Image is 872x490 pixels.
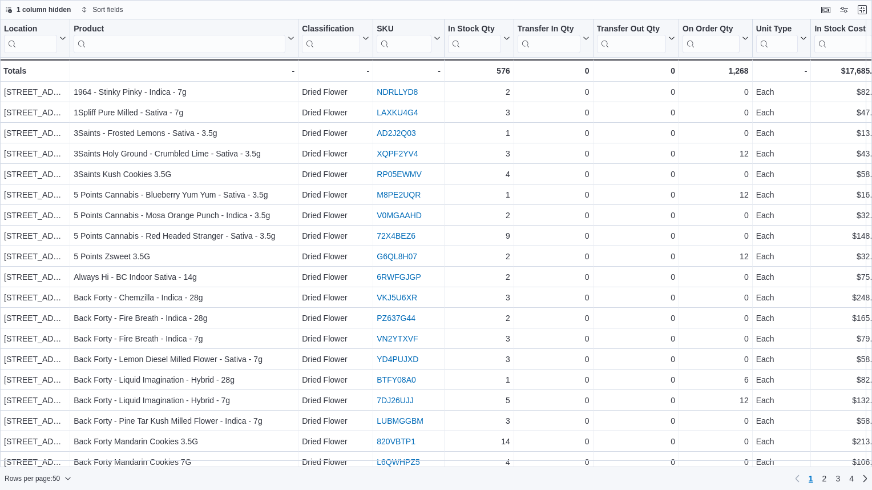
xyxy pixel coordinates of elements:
div: SKU URL [377,24,431,53]
div: 0 [683,85,749,99]
div: 0 [518,85,590,99]
div: 0 [518,352,590,366]
div: 0 [683,270,749,284]
div: 0 [683,435,749,448]
div: Dried Flower [302,85,369,99]
div: 0 [518,64,590,78]
div: Transfer In Qty [518,24,580,35]
button: In Stock Qty [448,24,510,53]
div: 0 [683,311,749,325]
button: SKU [377,24,441,53]
div: 0 [597,373,675,387]
div: [STREET_ADDRESS] [4,270,66,284]
button: Page 1 of 4 [804,469,818,488]
div: Classification [302,24,360,53]
div: [STREET_ADDRESS] [4,352,66,366]
div: 1964 - Stinky Pinky - Indica - 7g [74,85,294,99]
div: 0 [518,291,590,304]
div: 0 [518,373,590,387]
div: [STREET_ADDRESS] [4,311,66,325]
div: Back Forty - Pine Tar Kush Milled Flower - Indica - 7g [74,414,294,428]
div: 3Saints Kush Cookies 3.5G [74,167,294,181]
div: - [377,64,441,78]
div: 0 [518,126,590,140]
div: Always Hi - BC Indoor Sativa - 14g [74,270,294,284]
button: 1 column hidden [1,3,75,17]
span: Rows per page : 50 [5,474,60,483]
div: 0 [597,414,675,428]
div: Each [756,147,808,160]
div: 0 [597,106,675,119]
div: Back Forty Mandarin Cookies 7G [74,455,294,469]
div: 2 [448,208,510,222]
button: Sort fields [76,3,127,17]
a: L6QWHPZ5 [377,457,419,467]
div: SKU [377,24,431,35]
div: 12 [683,250,749,263]
div: 0 [597,126,675,140]
div: 0 [683,126,749,140]
div: 0 [597,270,675,284]
div: Product [74,24,285,35]
div: 0 [518,435,590,448]
div: 4 [448,167,510,181]
div: Back Forty - Chemzilla - Indica - 28g [74,291,294,304]
div: 0 [518,250,590,263]
div: Back Forty - Lemon Diesel Milled Flower - Sativa - 7g [74,352,294,366]
button: Classification [302,24,369,53]
div: [STREET_ADDRESS] [4,147,66,160]
div: 0 [597,455,675,469]
div: 0 [518,393,590,407]
ul: Pagination for preceding grid [804,469,858,488]
div: [STREET_ADDRESS] [4,208,66,222]
a: PZ637G44 [377,314,415,323]
div: 0 [683,352,749,366]
div: Dried Flower [302,208,369,222]
div: Back Forty - Fire Breath - Indica - 7g [74,332,294,346]
a: 7DJ26UJJ [377,396,414,405]
div: Dried Flower [302,270,369,284]
span: 1 column hidden [17,5,71,14]
div: Dried Flower [302,332,369,346]
div: 0 [597,167,675,181]
div: 0 [597,352,675,366]
button: On Order Qty [683,24,749,53]
div: 0 [518,311,590,325]
a: Next page [858,472,872,485]
a: 72X4BEZ6 [377,231,415,240]
button: Product [74,24,294,53]
div: 1 [448,126,510,140]
div: 1 [448,373,510,387]
div: - [74,64,294,78]
div: 0 [683,208,749,222]
div: 9 [448,229,510,243]
div: 0 [683,332,749,346]
a: Page 2 of 4 [818,469,831,488]
div: 6 [683,373,749,387]
div: 1Spliff Pure Milled - Sativa - 7g [74,106,294,119]
div: In Stock Cost [814,24,871,53]
div: 2 [448,85,510,99]
div: In Stock Cost [814,24,871,35]
a: Page 3 of 4 [831,469,845,488]
div: Product [74,24,285,53]
div: Dried Flower [302,455,369,469]
div: 0 [683,106,749,119]
div: Totals [3,64,66,78]
div: Dried Flower [302,250,369,263]
div: Back Forty - Liquid Imagination - Hybrid - 7g [74,393,294,407]
span: 3 [835,473,840,484]
a: 820VBTP1 [377,437,415,446]
button: Transfer Out Qty [597,24,675,53]
div: 0 [518,270,590,284]
a: LUBMGGBM [377,416,423,425]
div: Dried Flower [302,188,369,202]
div: 2 [448,270,510,284]
div: 0 [597,250,675,263]
div: Each [756,373,808,387]
div: 5 [448,393,510,407]
div: 0 [597,332,675,346]
div: 0 [597,291,675,304]
button: Location [4,24,66,53]
a: VN2YTXVF [377,334,418,343]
